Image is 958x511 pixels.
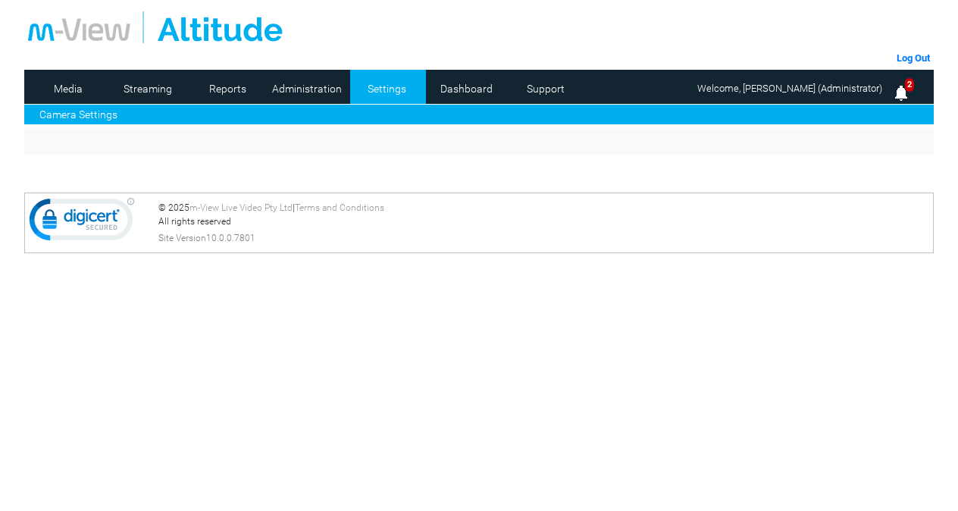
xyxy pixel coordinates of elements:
[191,77,265,100] a: Reports
[189,202,293,213] a: m-View Live Video Pty Ltd
[271,77,344,100] a: Administration
[350,77,424,100] a: Settings
[430,77,503,100] a: Dashboard
[39,107,117,123] a: Camera Settings
[892,84,910,102] img: bell25.png
[206,231,255,245] span: 10.0.0.7801
[111,77,185,100] a: Streaming
[158,201,930,245] div: © 2025 | All rights reserved
[32,77,105,100] a: Media
[905,78,914,92] span: 2
[897,52,930,64] a: Log Out
[509,77,583,100] a: Support
[295,202,384,213] a: Terms and Conditions
[158,231,930,245] div: Site Version
[697,83,882,94] span: Welcome, [PERSON_NAME] (Administrator)
[29,197,135,249] img: DigiCert Secured Site Seal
